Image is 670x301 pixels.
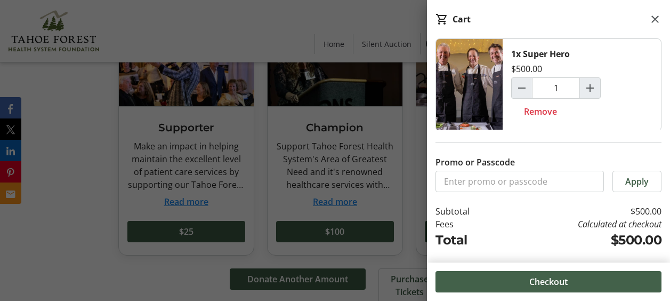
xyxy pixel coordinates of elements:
[524,105,557,118] span: Remove
[436,39,503,131] img: Super Hero
[511,62,542,75] div: $500.00
[435,231,501,250] td: Total
[453,13,471,26] div: Cart
[435,156,515,169] label: Promo or Passcode
[529,275,568,288] span: Checkout
[501,205,661,218] td: $500.00
[435,218,501,231] td: Fees
[511,101,570,122] button: Remove
[501,218,661,231] td: Calculated at checkout
[532,77,580,99] input: Super Hero Quantity
[511,47,570,60] div: 1x Super Hero
[435,171,604,192] input: Enter promo or passcode
[625,175,649,188] span: Apply
[501,231,661,250] td: $500.00
[612,171,661,192] button: Apply
[435,271,661,292] button: Checkout
[580,78,600,98] button: Increment by one
[512,78,532,98] button: Decrement by one
[435,205,501,218] td: Subtotal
